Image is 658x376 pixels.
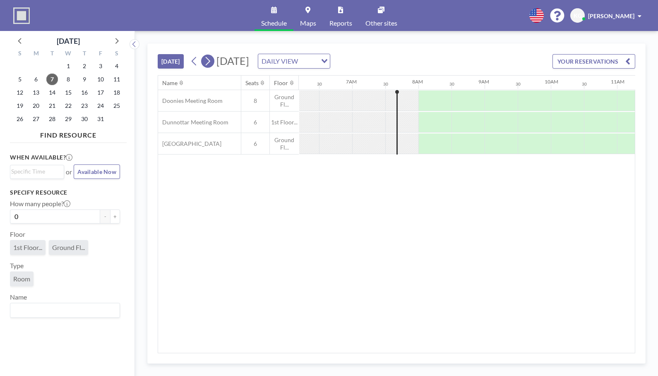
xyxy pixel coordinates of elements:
[62,60,74,72] span: Wednesday, October 1, 2025
[260,56,300,67] span: DAILY VIEW
[10,189,120,196] h3: Specify resource
[14,87,26,98] span: Sunday, October 12, 2025
[300,20,316,26] span: Maps
[46,113,58,125] span: Tuesday, October 28, 2025
[245,79,259,87] div: Seats
[545,79,558,85] div: 10AM
[46,74,58,85] span: Tuesday, October 7, 2025
[28,49,44,59] div: M
[111,87,122,98] span: Saturday, October 18, 2025
[274,79,288,87] div: Floor
[14,74,26,85] span: Sunday, October 5, 2025
[241,119,269,126] span: 6
[62,87,74,98] span: Wednesday, October 15, 2025
[13,275,30,283] span: Room
[30,100,42,112] span: Monday, October 20, 2025
[62,100,74,112] span: Wednesday, October 22, 2025
[12,49,28,59] div: S
[270,136,299,151] span: Ground Fl...
[162,79,178,87] div: Name
[46,87,58,98] span: Tuesday, October 14, 2025
[11,167,59,176] input: Search for option
[79,113,90,125] span: Thursday, October 30, 2025
[14,113,26,125] span: Sunday, October 26, 2025
[552,54,635,69] button: YOUR RESERVATIONS
[216,55,249,67] span: [DATE]
[449,81,454,87] div: 30
[158,140,221,148] span: [GEOGRAPHIC_DATA]
[317,81,322,87] div: 30
[10,128,127,139] h4: FIND RESOURCE
[13,7,30,24] img: organization-logo
[92,49,108,59] div: F
[95,100,106,112] span: Friday, October 24, 2025
[62,113,74,125] span: Wednesday, October 29, 2025
[412,79,423,85] div: 8AM
[66,168,72,176] span: or
[14,100,26,112] span: Sunday, October 19, 2025
[46,100,58,112] span: Tuesday, October 21, 2025
[10,165,64,178] div: Search for option
[582,81,587,87] div: 30
[365,20,397,26] span: Other sites
[57,35,80,47] div: [DATE]
[30,74,42,85] span: Monday, October 6, 2025
[158,119,228,126] span: Dunnottar Meeting Room
[76,49,92,59] div: T
[270,119,299,126] span: 1st Floor...
[111,60,122,72] span: Saturday, October 4, 2025
[261,20,287,26] span: Schedule
[11,305,115,316] input: Search for option
[611,79,624,85] div: 11AM
[60,49,77,59] div: W
[270,93,299,108] span: Ground Fl...
[108,49,125,59] div: S
[111,74,122,85] span: Saturday, October 11, 2025
[258,54,330,68] div: Search for option
[79,87,90,98] span: Thursday, October 16, 2025
[516,81,521,87] div: 30
[300,56,316,67] input: Search for option
[95,74,106,85] span: Friday, October 10, 2025
[383,81,388,87] div: 30
[44,49,60,59] div: T
[30,87,42,98] span: Monday, October 13, 2025
[74,164,120,179] button: Available Now
[30,113,42,125] span: Monday, October 27, 2025
[588,12,634,19] span: [PERSON_NAME]
[10,230,25,238] label: Floor
[100,209,110,224] button: -
[158,54,184,69] button: [DATE]
[52,243,85,251] span: Ground Fl...
[241,140,269,148] span: 6
[77,168,116,175] span: Available Now
[13,243,42,251] span: 1st Floor...
[329,20,352,26] span: Reports
[241,97,269,105] span: 8
[111,100,122,112] span: Saturday, October 25, 2025
[79,100,90,112] span: Thursday, October 23, 2025
[95,113,106,125] span: Friday, October 31, 2025
[10,303,120,317] div: Search for option
[574,12,582,19] span: KG
[346,79,357,85] div: 7AM
[10,200,70,208] label: How many people?
[478,79,489,85] div: 9AM
[79,60,90,72] span: Thursday, October 2, 2025
[95,60,106,72] span: Friday, October 3, 2025
[110,209,120,224] button: +
[79,74,90,85] span: Thursday, October 9, 2025
[10,262,24,270] label: Type
[10,293,27,301] label: Name
[158,97,223,105] span: Doonies Meeting Room
[62,74,74,85] span: Wednesday, October 8, 2025
[95,87,106,98] span: Friday, October 17, 2025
